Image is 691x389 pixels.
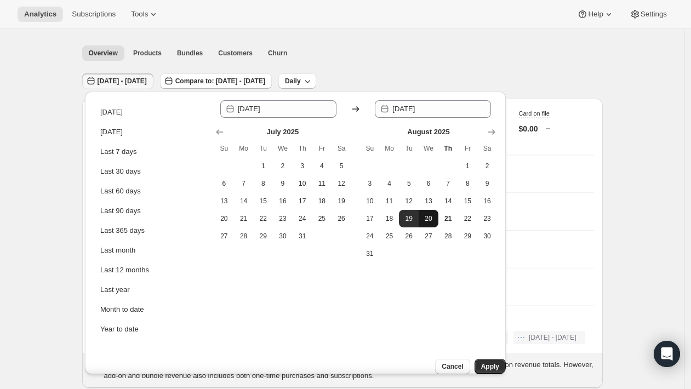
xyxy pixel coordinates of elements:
button: [DATE] - [DATE] [513,331,585,344]
span: 4 [384,179,395,188]
div: Last 365 days [100,225,145,236]
span: Products [133,49,162,58]
button: Friday August 22 2025 [458,210,478,227]
span: 2 [277,162,288,170]
button: Sunday August 3 2025 [360,175,380,192]
span: 14 [238,197,249,205]
span: 2 [482,162,493,170]
th: Wednesday [419,140,438,157]
button: Friday August 29 2025 [458,227,478,245]
button: Thursday August 28 2025 [438,227,458,245]
span: 16 [277,197,288,205]
span: Help [588,10,603,19]
span: Sa [336,144,347,153]
span: 13 [423,197,434,205]
span: Su [364,144,375,153]
span: Mo [384,144,395,153]
button: Analytics [18,7,63,22]
button: Sunday August 31 2025 [360,245,380,262]
button: Saturday August 9 2025 [477,175,497,192]
span: Fr [317,144,328,153]
button: Last 90 days [97,202,207,220]
span: 18 [384,214,395,223]
span: Fr [462,144,473,153]
span: 31 [297,232,308,241]
button: Friday August 1 2025 [458,157,478,175]
span: 30 [482,232,493,241]
span: 1 [462,162,473,170]
span: 25 [317,214,328,223]
span: 13 [219,197,230,205]
button: Saturday July 19 2025 [332,192,351,210]
div: Year to date [100,324,139,335]
button: Saturday July 5 2025 [332,157,351,175]
span: Th [443,144,454,153]
button: Saturday August 30 2025 [477,227,497,245]
button: Wednesday July 30 2025 [273,227,293,245]
span: 6 [219,179,230,188]
button: Wednesday August 6 2025 [419,175,438,192]
span: 22 [258,214,269,223]
button: Monday August 25 2025 [380,227,399,245]
span: 23 [277,214,288,223]
button: Wednesday August 13 2025 [419,192,438,210]
button: Saturday August 23 2025 [477,210,497,227]
span: 8 [462,179,473,188]
button: Monday August 4 2025 [380,175,399,192]
span: 28 [443,232,454,241]
button: Saturday July 26 2025 [332,210,351,227]
button: Monday July 7 2025 [234,175,254,192]
span: Analytics [24,10,56,19]
span: Tu [403,144,414,153]
button: Sunday July 20 2025 [214,210,234,227]
span: Tu [258,144,269,153]
button: Last 12 months [97,261,207,279]
div: Last 60 days [100,186,141,197]
button: Last 30 days [97,163,207,180]
span: 19 [403,214,414,223]
span: We [423,144,434,153]
button: Friday July 4 2025 [312,157,332,175]
span: 3 [364,179,375,188]
div: Last month [100,245,135,256]
button: Thursday August 14 2025 [438,192,458,210]
p: $0.00 [519,123,538,134]
div: Last year [100,284,129,295]
button: Show previous month, June 2025 [212,124,227,140]
span: 5 [403,179,414,188]
button: Thursday July 24 2025 [293,210,312,227]
span: Compare to: [DATE] - [DATE] [175,77,265,85]
span: 11 [384,197,395,205]
button: Tuesday August 12 2025 [399,192,419,210]
button: Thursday July 3 2025 [293,157,312,175]
th: Sunday [214,140,234,157]
span: 9 [482,179,493,188]
button: Tuesday August 5 2025 [399,175,419,192]
span: 14 [443,197,454,205]
button: Tuesday July 8 2025 [253,175,273,192]
button: Year to date [97,321,207,338]
span: 8 [258,179,269,188]
button: Sunday August 24 2025 [360,227,380,245]
th: Monday [234,140,254,157]
button: Monday July 28 2025 [234,227,254,245]
span: Sa [482,144,493,153]
span: Cancel [442,362,463,371]
button: Saturday July 12 2025 [332,175,351,192]
span: 12 [336,179,347,188]
button: Month to date [97,301,207,318]
span: 27 [423,232,434,241]
button: [DATE] [97,104,207,121]
button: Cancel [435,359,470,374]
button: Wednesday August 20 2025 [419,210,438,227]
span: 1 [258,162,269,170]
div: Last 30 days [100,166,141,177]
th: Friday [312,140,332,157]
button: Wednesday July 23 2025 [273,210,293,227]
span: 19 [336,197,347,205]
span: 17 [297,197,308,205]
span: 29 [462,232,473,241]
button: Saturday August 2 2025 [477,157,497,175]
button: Last 365 days [97,222,207,239]
span: 31 [364,249,375,258]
